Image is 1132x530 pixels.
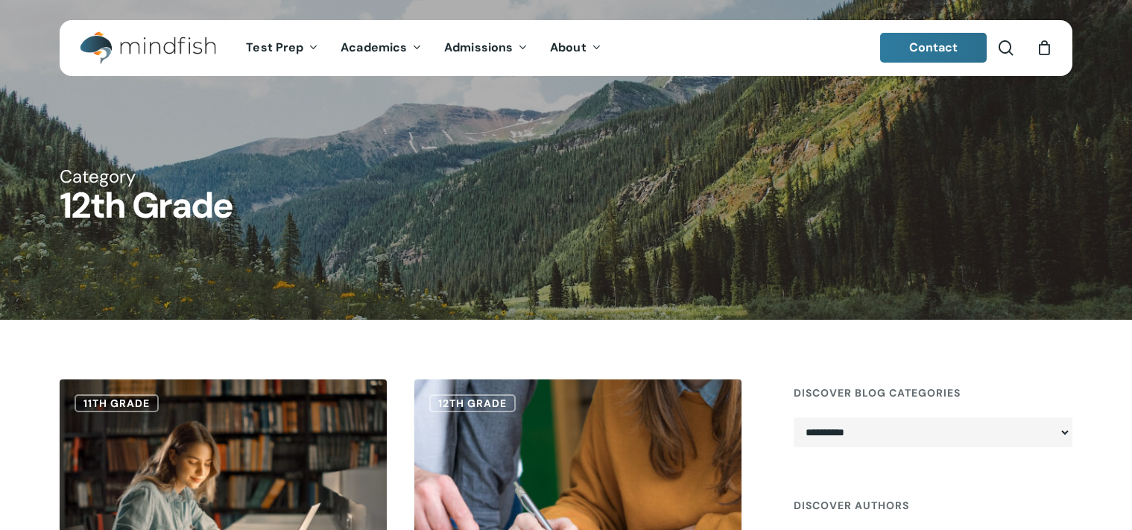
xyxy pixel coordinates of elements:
[60,188,1072,224] h1: 12th Grade
[429,394,516,412] a: 12th Grade
[60,20,1072,76] header: Main Menu
[329,42,433,54] a: Academics
[909,40,958,55] span: Contact
[1036,40,1052,56] a: Cart
[235,20,612,76] nav: Main Menu
[539,42,613,54] a: About
[60,165,136,188] span: Category
[550,40,586,55] span: About
[794,379,1072,406] h4: Discover Blog Categories
[433,42,539,54] a: Admissions
[75,394,159,412] a: 11th Grade
[341,40,407,55] span: Academics
[794,492,1072,519] h4: Discover Authors
[235,42,329,54] a: Test Prep
[880,33,987,63] a: Contact
[246,40,303,55] span: Test Prep
[444,40,513,55] span: Admissions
